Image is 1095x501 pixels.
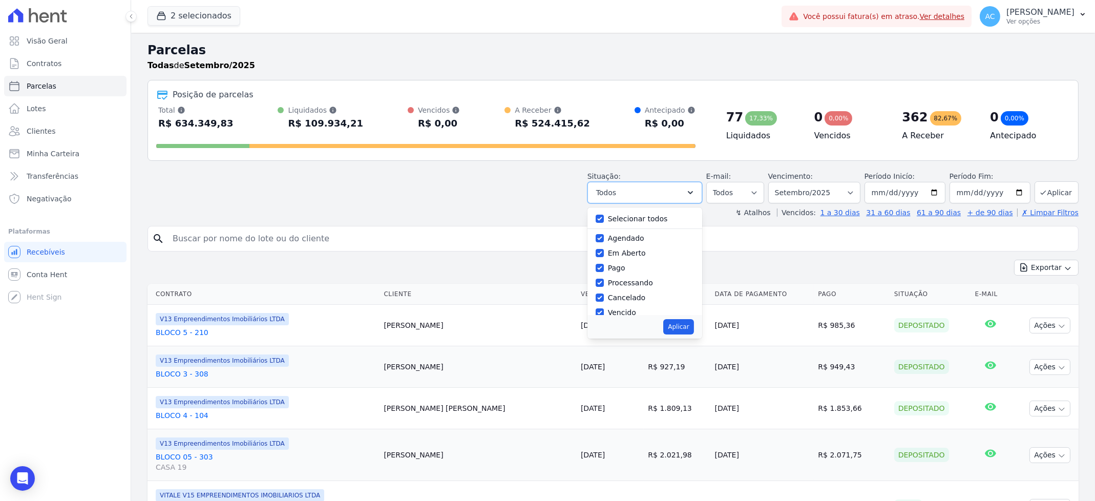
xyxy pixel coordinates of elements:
[4,189,127,209] a: Negativação
[745,111,777,126] div: 17,33%
[158,105,234,115] div: Total
[1006,7,1075,17] p: [PERSON_NAME]
[156,354,289,367] span: V13 Empreendimentos Imobiliários LTDA
[4,76,127,96] a: Parcelas
[10,466,35,491] div: Open Intercom Messenger
[711,305,814,346] td: [DATE]
[173,89,254,101] div: Posição de parcelas
[8,225,122,238] div: Plataformas
[1017,208,1079,217] a: ✗ Limpar Filtros
[814,305,890,346] td: R$ 985,36
[990,130,1062,142] h4: Antecipado
[608,249,646,257] label: Em Aberto
[148,6,240,26] button: 2 selecionados
[820,208,860,217] a: 1 a 30 dias
[1029,447,1070,463] button: Ações
[156,410,375,421] a: BLOCO 4 - 104
[663,319,693,335] button: Aplicar
[777,208,816,217] label: Vencidos:
[645,105,696,115] div: Antecipado
[814,130,886,142] h4: Vencidos
[380,388,577,429] td: [PERSON_NAME] [PERSON_NAME]
[608,308,636,317] label: Vencido
[148,59,255,72] p: de
[4,242,127,262] a: Recebíveis
[515,115,590,132] div: R$ 524.415,62
[950,171,1030,182] label: Período Fim:
[1029,401,1070,416] button: Ações
[1029,359,1070,375] button: Ações
[967,208,1013,217] a: + de 90 dias
[4,166,127,186] a: Transferências
[27,58,61,69] span: Contratos
[166,228,1074,249] input: Buscar por nome do lote ou do cliente
[156,313,289,325] span: V13 Empreendimentos Imobiliários LTDA
[184,60,255,70] strong: Setembro/2025
[148,41,1079,59] h2: Parcelas
[581,451,605,459] a: [DATE]
[27,171,78,181] span: Transferências
[4,143,127,164] a: Minha Carteira
[418,115,460,132] div: R$ 0,00
[27,81,56,91] span: Parcelas
[608,234,644,242] label: Agendado
[608,279,653,287] label: Processando
[4,264,127,285] a: Conta Hent
[577,284,644,305] th: Vencimento
[990,109,999,126] div: 0
[156,369,375,379] a: BLOCO 3 - 308
[894,448,949,462] div: Depositado
[27,194,72,204] span: Negativação
[1006,17,1075,26] p: Ver opções
[418,105,460,115] div: Vencidos
[152,233,164,245] i: search
[985,13,995,20] span: AC
[971,284,1010,305] th: E-mail
[825,111,852,126] div: 0,00%
[711,388,814,429] td: [DATE]
[156,437,289,450] span: V13 Empreendimentos Imobiliários LTDA
[902,109,928,126] div: 362
[156,327,375,338] a: BLOCO 5 - 210
[587,172,621,180] label: Situação:
[866,208,910,217] a: 31 a 60 dias
[1029,318,1070,333] button: Ações
[581,321,605,329] a: [DATE]
[920,12,965,20] a: Ver detalhes
[380,284,577,305] th: Cliente
[894,401,949,415] div: Depositado
[894,360,949,374] div: Depositado
[1014,260,1079,276] button: Exportar
[4,98,127,119] a: Lotes
[726,130,798,142] h4: Liquidados
[380,305,577,346] td: [PERSON_NAME]
[711,284,814,305] th: Data de Pagamento
[587,182,702,203] button: Todos
[27,126,55,136] span: Clientes
[4,53,127,74] a: Contratos
[608,264,625,272] label: Pago
[515,105,590,115] div: A Receber
[27,36,68,46] span: Visão Geral
[814,109,823,126] div: 0
[930,111,962,126] div: 82,67%
[380,346,577,388] td: [PERSON_NAME]
[890,284,971,305] th: Situação
[156,462,375,472] span: CASA 19
[768,172,813,180] label: Vencimento:
[803,11,964,22] span: Você possui fatura(s) em atraso.
[902,130,974,142] h4: A Receber
[1035,181,1079,203] button: Aplicar
[865,172,915,180] label: Período Inicío:
[4,121,127,141] a: Clientes
[814,429,890,481] td: R$ 2.071,75
[644,388,710,429] td: R$ 1.809,13
[581,363,605,371] a: [DATE]
[917,208,961,217] a: 61 a 90 dias
[1001,111,1028,126] div: 0,00%
[27,149,79,159] span: Minha Carteira
[726,109,743,126] div: 77
[27,103,46,114] span: Lotes
[158,115,234,132] div: R$ 634.349,83
[814,346,890,388] td: R$ 949,43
